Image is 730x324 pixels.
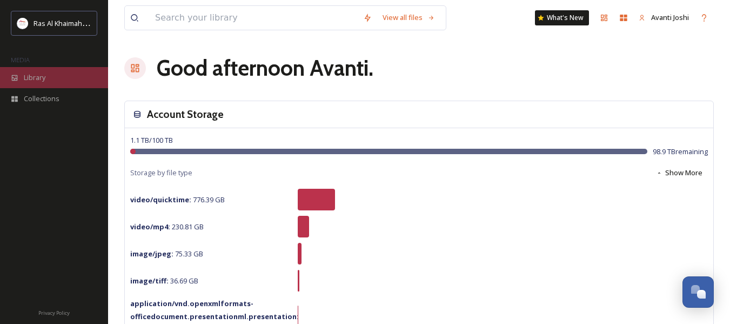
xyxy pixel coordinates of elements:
[38,306,70,319] a: Privacy Policy
[24,72,45,83] span: Library
[147,107,224,122] h3: Account Storage
[24,94,59,104] span: Collections
[130,195,191,204] strong: video/quicktime :
[682,276,714,308] button: Open Chat
[377,7,440,28] a: View all files
[130,195,225,204] span: 776.39 GB
[653,147,708,157] span: 98.9 TB remaining
[651,162,708,183] button: Show More
[130,249,203,259] span: 75.33 GB
[130,276,169,286] strong: image/tiff :
[150,6,358,30] input: Search your library
[633,7,694,28] a: Avanti Joshi
[130,276,198,286] span: 36.69 GB
[34,18,186,28] span: Ras Al Khaimah Tourism Development Authority
[130,299,299,321] strong: application/vnd.openxmlformats-officedocument.presentationml.presentation :
[11,56,30,64] span: MEDIA
[17,18,28,29] img: Logo_RAKTDA_RGB-01.png
[651,12,689,22] span: Avanti Joshi
[130,249,173,259] strong: image/jpeg :
[130,135,173,145] span: 1.1 TB / 100 TB
[130,222,204,232] span: 230.81 GB
[38,309,70,316] span: Privacy Policy
[157,52,373,84] h1: Good afternoon Avanti .
[130,222,170,232] strong: video/mp4 :
[535,10,589,25] a: What's New
[130,168,192,178] span: Storage by file type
